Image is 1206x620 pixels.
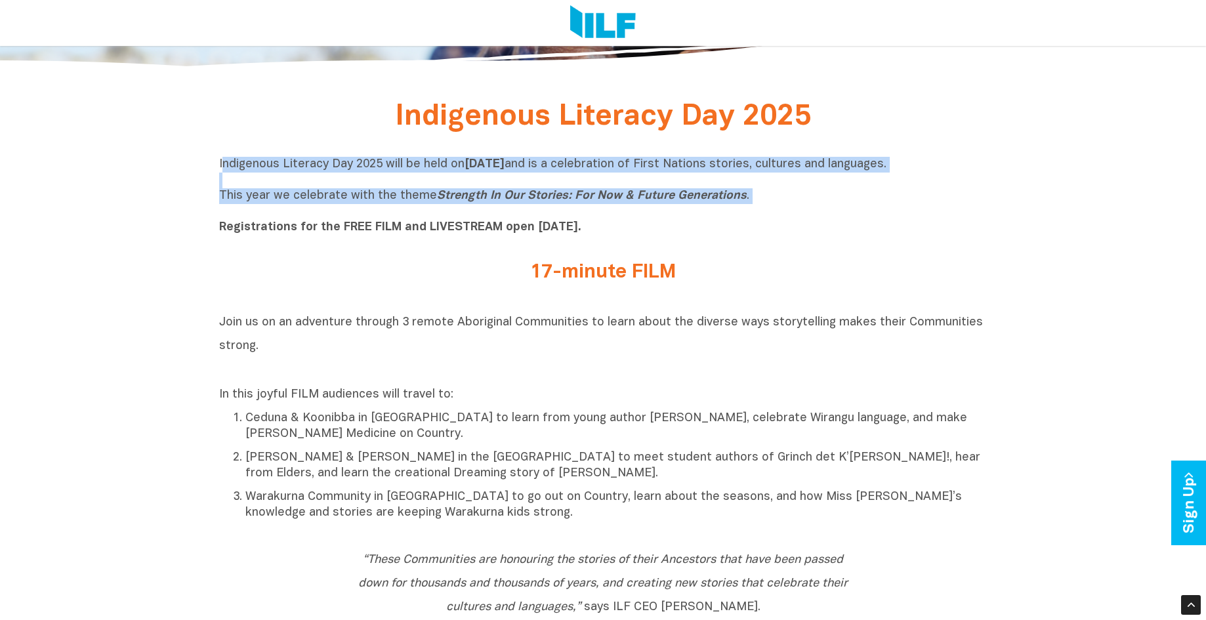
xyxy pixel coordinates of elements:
img: Logo [570,5,635,41]
div: Scroll Back to Top [1181,595,1201,615]
b: [DATE] [465,159,505,170]
p: Ceduna & Koonibba in [GEOGRAPHIC_DATA] to learn from young author [PERSON_NAME], celebrate Wirang... [245,411,987,442]
p: In this joyful FILM audiences will travel to: [219,387,987,403]
h2: 17-minute FILM [357,262,849,283]
span: says ILF CEO [PERSON_NAME]. [358,554,848,613]
b: Registrations for the FREE FILM and LIVESTREAM open [DATE]. [219,222,581,233]
p: [PERSON_NAME] & [PERSON_NAME] in the [GEOGRAPHIC_DATA] to meet student authors of Grinch det K’[P... [245,450,987,482]
i: Strength In Our Stories: For Now & Future Generations [437,190,747,201]
i: “These Communities are honouring the stories of their Ancestors that have been passed down for th... [358,554,848,613]
span: Indigenous Literacy Day 2025 [395,104,811,131]
p: Indigenous Literacy Day 2025 will be held on and is a celebration of First Nations stories, cultu... [219,157,987,236]
p: Warakurna Community in [GEOGRAPHIC_DATA] to go out on Country, learn about the seasons, and how M... [245,489,987,521]
span: Join us on an adventure through 3 remote Aboriginal Communities to learn about the diverse ways s... [219,317,983,352]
